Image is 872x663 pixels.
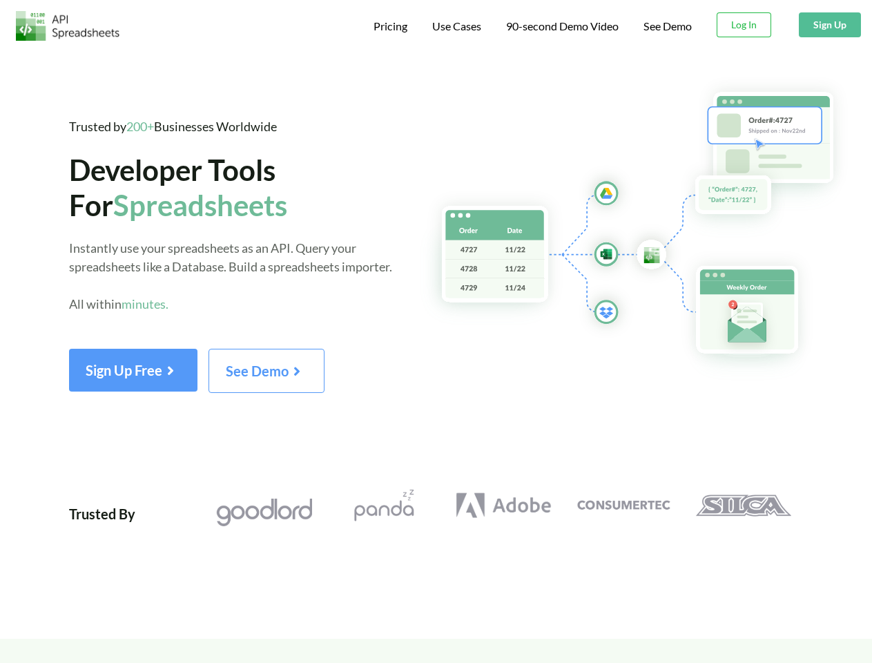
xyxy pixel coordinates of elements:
span: Developer Tools For [69,153,287,222]
img: Goodlord Logo [216,497,312,528]
span: See Demo [226,363,307,379]
a: See Demo [643,19,692,34]
img: Silca Logo [695,490,791,521]
img: Hero Spreadsheet Flow [418,76,872,381]
a: Goodlord Logo [204,490,324,528]
span: Trusted by Businesses Worldwide [69,119,277,134]
span: Use Cases [432,19,481,32]
span: 90-second Demo Video [506,21,619,32]
button: See Demo [209,349,324,393]
span: minutes. [122,296,168,311]
a: Pandazzz Logo [324,490,443,521]
img: Pandazzz Logo [336,490,432,521]
button: Sign Up Free [69,349,197,392]
img: Logo.png [16,11,119,41]
div: Trusted By [69,490,135,528]
span: Spreadsheets [113,188,287,222]
a: Adobe Logo [444,490,563,521]
span: Pricing [374,19,407,32]
a: See Demo [209,367,324,379]
span: Instantly use your spreadsheets as an API. Query your spreadsheets like a Database. Build a sprea... [69,240,392,311]
a: Consumertec Logo [563,490,683,521]
button: Log In [717,12,771,37]
span: Sign Up Free [86,362,181,378]
img: Consumertec Logo [576,490,672,521]
a: Silca Logo [684,490,803,521]
img: Adobe Logo [456,490,552,521]
span: 200+ [126,119,154,134]
button: Sign Up [799,12,861,37]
